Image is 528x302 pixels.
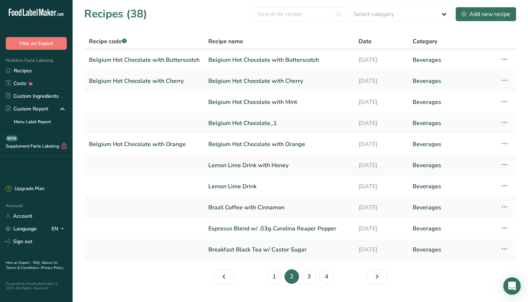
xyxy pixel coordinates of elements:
a: [DATE] [359,179,404,194]
a: Terms & Conditions . [6,265,41,270]
a: Page 1. [267,269,282,284]
a: [DATE] [359,94,404,110]
h1: Recipes (38) [84,6,147,22]
a: [DATE] [359,158,404,173]
a: Beverages [413,179,491,194]
a: [DATE] [359,73,404,89]
a: Page 3. [302,269,316,284]
a: Hire an Expert . [6,260,32,265]
a: [DATE] [359,116,404,131]
a: [DATE] [359,242,404,257]
a: Belgium Hot Chocolate with Butterscotch [208,52,350,68]
a: Brazil Coffee with Cinnamon [208,200,350,215]
a: Beverages [413,137,491,152]
a: Belgium Hot Chocolate with Orange [89,137,200,152]
a: Lemon Lime Drink [208,179,350,194]
div: BETA [6,136,18,141]
a: [DATE] [359,137,404,152]
a: Belgium Hot Chocolate with Cherry [208,73,350,89]
a: Breakfast Black Tea w/ Castor Sugar [208,242,350,257]
a: Beverages [413,221,491,236]
a: Privacy Policy [41,265,64,270]
span: Recipe name [208,37,243,46]
a: Beverages [413,94,491,110]
a: About Us . [6,260,58,270]
span: Category [413,37,437,46]
a: Belgium Hot Chocolate with Orange [208,137,350,152]
a: Beverages [413,73,491,89]
button: Hire an Expert [6,37,67,50]
button: Add new recipe [455,7,516,21]
a: [DATE] [359,221,404,236]
div: Open Intercom Messenger [503,277,521,295]
a: Beverages [413,52,491,68]
a: Page 1. [213,269,234,284]
a: Page 4. [319,269,334,284]
a: [DATE] [359,52,404,68]
a: Beverages [413,200,491,215]
a: Beverages [413,158,491,173]
a: Beverages [413,242,491,257]
div: Powered By FoodLabelMaker © 2025 All Rights Reserved [6,282,67,290]
a: Belgium Hot Chocolate with Cherry [89,73,200,89]
div: Add new recipe [462,10,510,19]
input: Search for recipe [253,7,346,21]
a: [DATE] [359,200,404,215]
div: EN [52,225,67,233]
a: Beverages [413,116,491,131]
a: Espresso Blend w/ .03g Carolina Reaper Pepper [208,221,350,236]
a: Lemon Lime Drink with Honey [208,158,350,173]
a: Page 3. [367,269,388,284]
a: Belgium Hot Chocolate with Butterscotch [89,52,200,68]
a: FAQ . [33,260,42,265]
span: Date [359,37,372,46]
div: Upgrade Plan [6,185,44,193]
span: Recipe code [89,37,127,45]
div: Custom Report [6,105,48,113]
a: Belgium Hot Chocolate_1 [208,116,350,131]
a: Belgium Hot Chocolate with Mint [208,94,350,110]
a: Language [6,222,37,235]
